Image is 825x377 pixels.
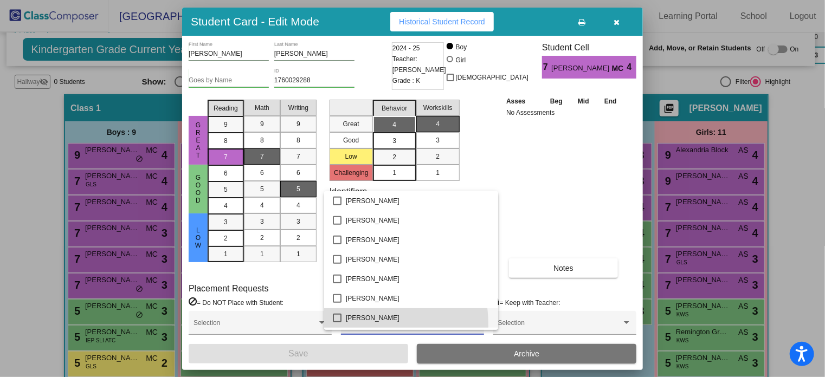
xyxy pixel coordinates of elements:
span: [PERSON_NAME] [346,269,489,289]
span: [PERSON_NAME] [346,191,489,211]
span: [PERSON_NAME] [346,289,489,308]
span: [PERSON_NAME] [346,230,489,250]
span: [PERSON_NAME] [346,328,489,347]
span: [PERSON_NAME] [346,308,489,328]
span: [PERSON_NAME] [346,250,489,269]
span: [PERSON_NAME] [346,211,489,230]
